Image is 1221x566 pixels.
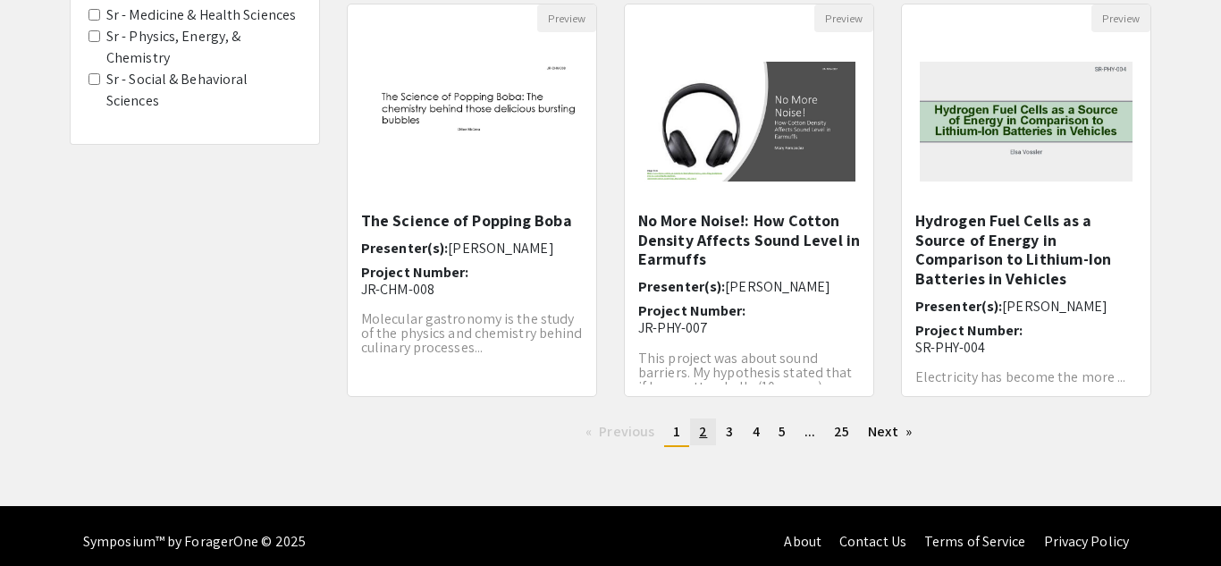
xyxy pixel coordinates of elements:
[13,486,76,553] iframe: Chat
[779,422,786,441] span: 5
[859,418,921,445] a: Next page
[1044,532,1129,551] a: Privacy Policy
[347,4,597,397] div: Open Presentation <p>The Science of Popping Boba</p>
[839,532,906,551] a: Contact Us
[361,263,469,282] span: Project Number:
[673,422,680,441] span: 1
[448,239,553,258] span: [PERSON_NAME]
[106,4,296,26] label: Sr - Medicine & Health Sciences
[638,211,860,269] h5: No More Noise!: How Cotton Density Affects Sound Level in Earmuffs
[784,532,821,551] a: About
[834,422,849,441] span: 25
[106,26,301,69] label: Sr - Physics, Energy, & Chemistry
[1091,4,1150,32] button: Preview
[753,422,760,441] span: 4
[915,339,1137,356] p: SR-PHY-004
[915,298,1137,315] h6: Presenter(s):
[361,309,583,357] span: Molecular gastronomy is the study of the physics and chemistry behind culinary processes...
[624,4,874,397] div: Open Presentation <p>No More Noise!: How Cotton Density Affects Sound Level in Earmuffs</p>
[804,422,815,441] span: ...
[915,211,1137,288] h5: Hydrogen Fuel Cells as a Source of Energy in Comparison to Lithium-Ion Batteries in Vehicles
[347,418,1151,447] ul: Pagination
[1002,297,1107,316] span: [PERSON_NAME]
[814,4,873,32] button: Preview
[915,370,1137,384] p: Electricity has become the more ...
[106,69,301,112] label: Sr - Social & Behavioral Sciences
[699,422,707,441] span: 2
[361,211,583,231] h5: The Science of Popping Boba
[348,44,596,199] img: <p>The Science of Popping Boba</p>
[924,532,1026,551] a: Terms of Service
[599,422,654,441] span: Previous
[361,281,583,298] p: JR-CHM-008
[902,44,1150,199] img: <p>Hydrogen Fuel Cells as a Source of Energy in Comparison to Lithium-Ion Batteries in Vehicles</...
[638,319,860,336] p: JR-PHY-007
[638,301,746,320] span: Project Number:
[725,277,830,296] span: [PERSON_NAME]
[537,4,596,32] button: Preview
[638,278,860,295] h6: Presenter(s):
[361,240,583,257] h6: Presenter(s):
[726,422,733,441] span: 3
[638,351,860,409] p: This project was about sound barriers. My hypothesis stated that if I use cotton balls (10 grams)...
[915,321,1023,340] span: Project Number:
[901,4,1151,397] div: Open Presentation <p>Hydrogen Fuel Cells as a Source of Energy in Comparison to Lithium-Ion Batte...
[625,44,873,199] img: <p>No More Noise!: How Cotton Density Affects Sound Level in Earmuffs</p>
